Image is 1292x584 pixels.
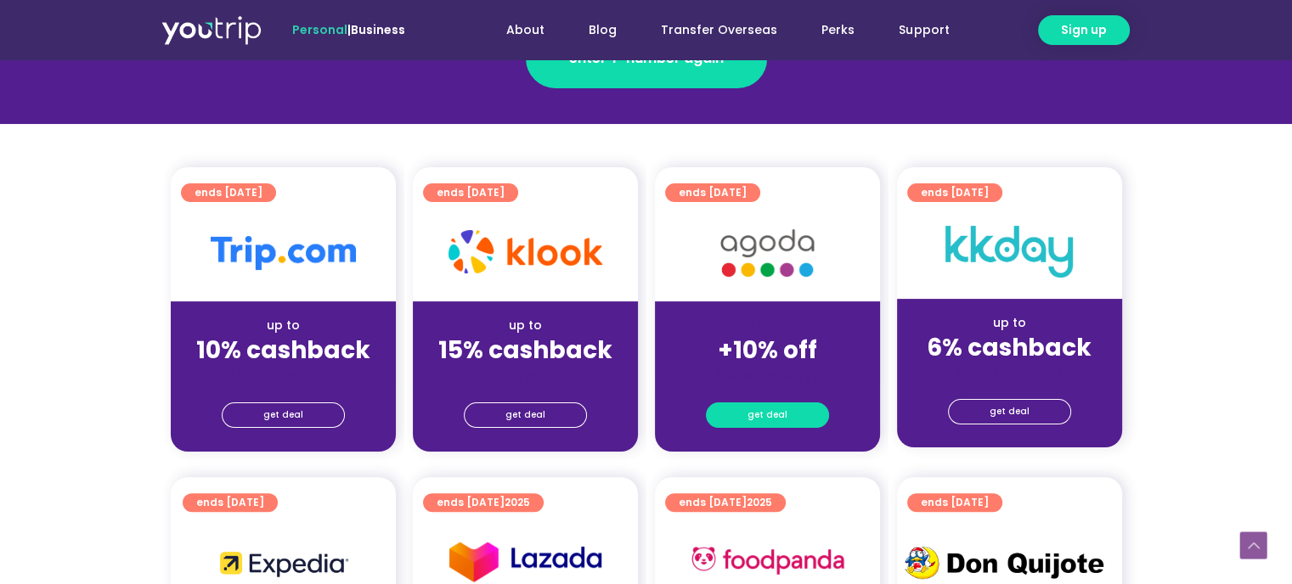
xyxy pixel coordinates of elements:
[907,183,1002,202] a: ends [DATE]
[222,402,345,428] a: get deal
[505,403,545,427] span: get deal
[748,403,787,427] span: get deal
[747,495,772,509] span: 2025
[423,493,544,512] a: ends [DATE]2025
[665,493,786,512] a: ends [DATE]2025
[567,14,639,46] a: Blog
[184,366,382,384] div: (for stays only)
[426,366,624,384] div: (for stays only)
[921,183,989,202] span: ends [DATE]
[451,14,971,46] nav: Menu
[183,493,278,512] a: ends [DATE]
[263,403,303,427] span: get deal
[679,493,772,512] span: ends [DATE]
[706,402,829,428] a: get deal
[665,183,760,202] a: ends [DATE]
[464,402,587,428] a: get deal
[437,493,530,512] span: ends [DATE]
[484,14,567,46] a: About
[911,314,1109,332] div: up to
[437,183,505,202] span: ends [DATE]
[196,493,264,512] span: ends [DATE]
[718,334,817,367] strong: +10% off
[292,21,347,38] span: Personal
[351,21,405,38] a: Business
[181,183,276,202] a: ends [DATE]
[196,334,370,367] strong: 10% cashback
[877,14,971,46] a: Support
[907,493,1002,512] a: ends [DATE]
[799,14,877,46] a: Perks
[669,366,866,384] div: (for stays only)
[505,495,530,509] span: 2025
[423,183,518,202] a: ends [DATE]
[927,331,1092,364] strong: 6% cashback
[921,493,989,512] span: ends [DATE]
[911,363,1109,381] div: (for stays only)
[1061,21,1107,39] span: Sign up
[1038,15,1130,45] a: Sign up
[292,21,405,38] span: |
[438,334,612,367] strong: 15% cashback
[426,317,624,334] div: up to
[679,183,747,202] span: ends [DATE]
[184,317,382,334] div: up to
[195,183,262,202] span: ends [DATE]
[752,317,783,334] span: up to
[990,400,1030,424] span: get deal
[948,399,1071,424] a: get deal
[639,14,799,46] a: Transfer Overseas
